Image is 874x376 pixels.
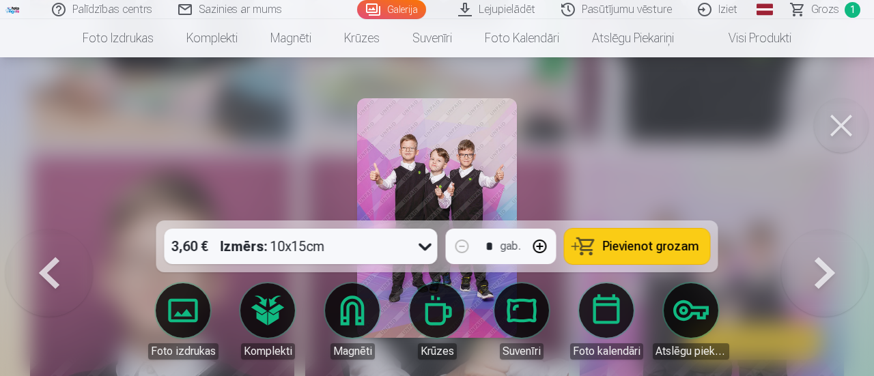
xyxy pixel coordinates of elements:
a: Komplekti [170,19,254,57]
a: Magnēti [254,19,328,57]
a: Atslēgu piekariņi [653,283,729,360]
a: Suvenīri [483,283,560,360]
a: Foto izdrukas [145,283,221,360]
a: Foto izdrukas [66,19,170,57]
span: Pievienot grozam [603,240,699,252]
div: 10x15cm [221,229,325,264]
img: /fa1 [5,5,20,14]
span: 1 [845,2,860,18]
div: Krūzes [418,343,457,360]
div: gab. [501,238,521,255]
a: Foto kalendāri [568,283,645,360]
a: Visi produkti [690,19,808,57]
a: Komplekti [229,283,306,360]
a: Krūzes [399,283,475,360]
div: Magnēti [330,343,375,360]
a: Magnēti [314,283,391,360]
div: Suvenīri [500,343,544,360]
a: Suvenīri [396,19,468,57]
div: Atslēgu piekariņi [653,343,729,360]
strong: Izmērs : [221,237,268,256]
div: Foto izdrukas [148,343,218,360]
button: Pievienot grozam [565,229,710,264]
a: Atslēgu piekariņi [576,19,690,57]
a: Foto kalendāri [468,19,576,57]
div: Foto kalendāri [570,343,643,360]
div: 3,60 € [165,229,215,264]
a: Krūzes [328,19,396,57]
span: Grozs [811,1,839,18]
div: Komplekti [241,343,295,360]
